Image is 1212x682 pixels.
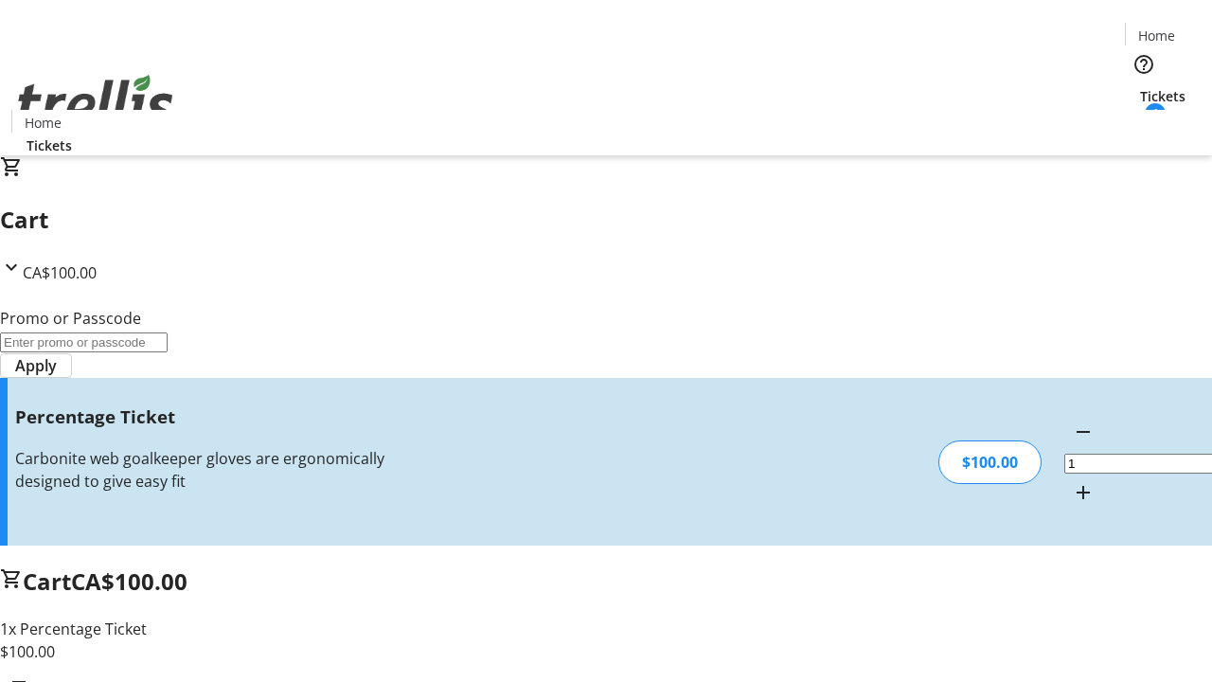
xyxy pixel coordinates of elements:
h3: Percentage Ticket [15,404,429,430]
a: Home [12,113,73,133]
button: Decrement by one [1064,413,1102,451]
span: Tickets [27,135,72,155]
span: Home [1138,26,1175,45]
span: Tickets [1140,86,1185,106]
span: Home [25,113,62,133]
button: Help [1125,45,1163,83]
a: Tickets [11,135,87,155]
button: Increment by one [1064,474,1102,511]
a: Tickets [1125,86,1201,106]
span: Apply [15,354,57,377]
a: Home [1126,26,1186,45]
div: $100.00 [938,440,1042,484]
div: Carbonite web goalkeeper gloves are ergonomically designed to give easy fit [15,447,429,493]
img: Orient E2E Organization 8EfLua6WHE's Logo [11,54,180,149]
button: Cart [1125,106,1163,144]
span: CA$100.00 [71,565,187,597]
span: CA$100.00 [23,262,97,283]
